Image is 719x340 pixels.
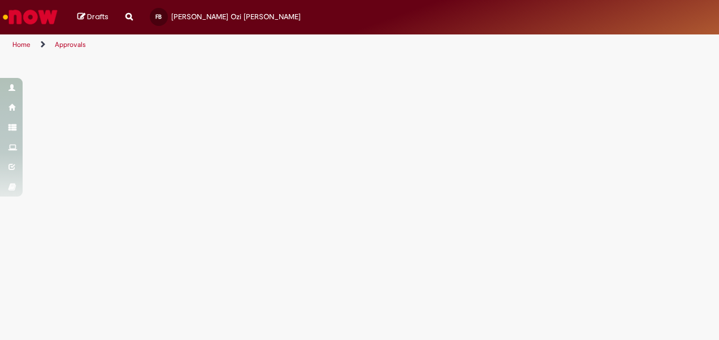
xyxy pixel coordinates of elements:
span: Drafts [87,11,109,22]
img: ServiceNow [1,6,59,28]
span: [PERSON_NAME] Ozi [PERSON_NAME] [171,12,301,21]
a: Drafts [77,12,109,23]
ul: Page breadcrumbs [8,34,471,55]
a: Home [12,40,31,49]
span: FB [155,13,162,20]
a: Approvals [55,40,86,49]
